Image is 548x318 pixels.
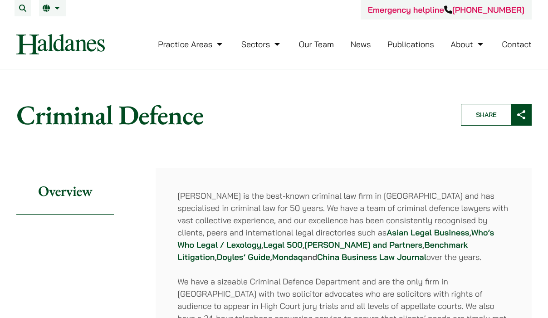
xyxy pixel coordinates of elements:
[470,227,471,238] strong: ,
[502,39,532,49] a: Contact
[261,240,263,250] strong: ,
[317,252,426,262] a: China Business Law Journal
[387,39,434,49] a: Publications
[387,227,469,238] a: Asian Legal Business
[299,39,334,49] a: Our Team
[270,252,272,262] strong: ,
[272,252,303,262] a: Mondaq
[177,190,510,263] p: [PERSON_NAME] is the best-known criminal law firm in [GEOGRAPHIC_DATA] and has specialised in cri...
[158,39,225,49] a: Practice Areas
[264,240,303,250] a: Legal 500
[450,39,485,49] a: About
[303,240,304,250] strong: ,
[304,240,422,250] a: [PERSON_NAME] and Partners
[368,5,524,15] a: Emergency helpline[PHONE_NUMBER]
[16,98,445,131] h1: Criminal Defence
[461,104,532,126] button: Share
[351,39,371,49] a: News
[303,252,317,262] strong: and
[177,240,468,262] a: Benchmark Litigation
[43,5,62,12] a: EN
[177,240,468,262] strong: , ,
[16,34,105,54] img: Logo of Haldanes
[217,252,270,262] a: Doyles’ Guide
[177,227,494,250] a: Who’s Who Legal / Lexology
[16,168,114,215] h2: Overview
[461,104,511,125] span: Share
[241,39,282,49] a: Sectors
